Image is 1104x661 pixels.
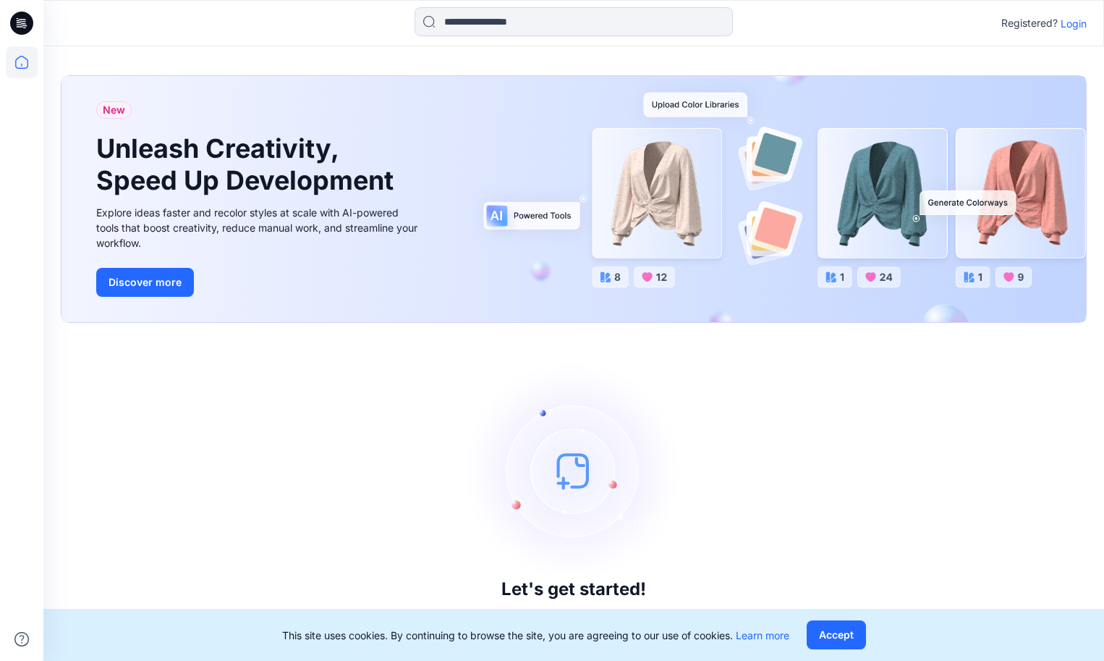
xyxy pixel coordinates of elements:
[96,133,400,195] h1: Unleash Creativity, Speed Up Development
[96,205,422,250] div: Explore ideas faster and recolor styles at scale with AI-powered tools that boost creativity, red...
[103,101,125,119] span: New
[282,628,789,643] p: This site uses cookies. By continuing to browse the site, you are agreeing to our use of cookies.
[1001,14,1058,32] p: Registered?
[501,579,646,599] h3: Let's get started!
[465,362,682,579] img: empty-state-image.svg
[96,268,194,297] button: Discover more
[96,268,422,297] a: Discover more
[736,629,789,641] a: Learn more
[456,605,692,623] p: Click New to add a style or create a folder.
[807,620,866,649] button: Accept
[1061,16,1087,31] p: Login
